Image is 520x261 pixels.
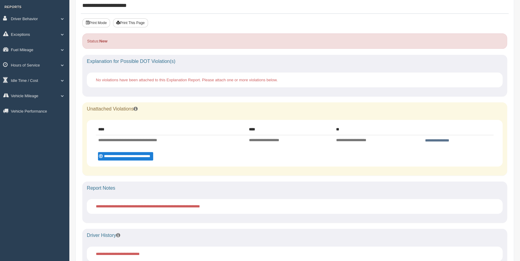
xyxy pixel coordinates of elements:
[96,78,278,82] span: No violations have been attached to this Explanation Report. Please attach one or more violations...
[82,102,507,116] div: Unattached Violations
[99,39,107,43] strong: New
[82,182,507,195] div: Report Notes
[82,55,507,68] div: Explanation for Possible DOT Violation(s)
[113,18,148,27] button: Print This Page
[82,18,110,27] button: Print Mode
[82,229,507,242] div: Driver History
[82,33,507,49] div: Status:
